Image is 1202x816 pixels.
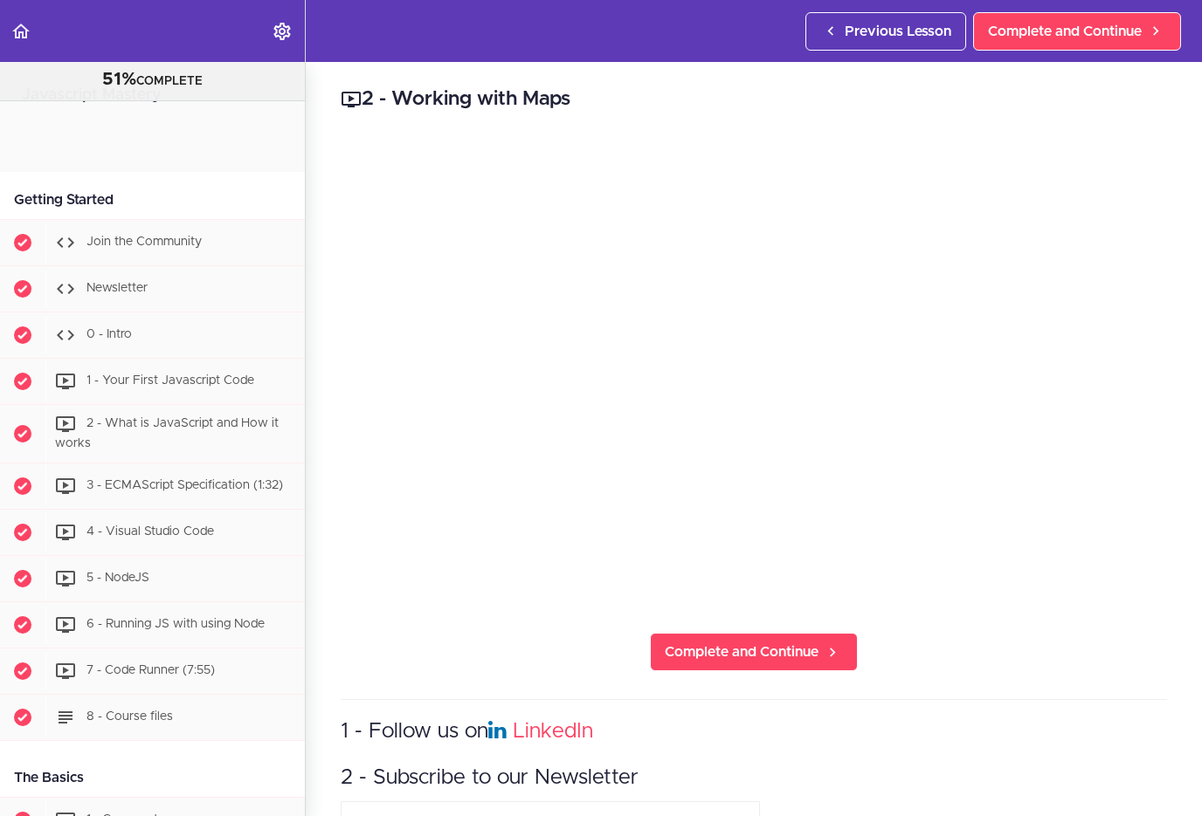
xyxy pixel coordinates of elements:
span: 0 - Intro [86,328,132,340]
h3: 2 - Subscribe to our Newsletter [341,764,1167,792]
span: 5 - NodeJS [86,572,149,584]
span: Complete and Continue [665,641,819,662]
svg: Settings Menu [272,21,293,42]
span: 2 - What is JavaScript and How it works [55,417,279,449]
h2: 2 - Working with Maps [341,85,1167,114]
span: 51% [102,71,136,88]
a: Complete and Continue [650,633,858,671]
span: 4 - Visual Studio Code [86,525,214,538]
iframe: chat widget [1129,746,1185,799]
a: Previous Lesson [805,12,966,51]
span: Newsletter [86,282,148,294]
a: Complete and Continue [973,12,1181,51]
div: COMPLETE [22,69,283,92]
span: Join the Community [86,236,202,248]
span: 7 - Code Runner (7:55) [86,664,215,676]
svg: Back to course curriculum [10,21,31,42]
iframe: chat widget [870,375,1185,737]
span: 3 - ECMAScript Specification (1:32) [86,479,283,491]
span: 1 - Your First Javascript Code [86,374,254,387]
h3: 1 - Follow us on [341,717,1167,746]
span: Complete and Continue [988,21,1142,42]
span: Previous Lesson [845,21,951,42]
a: LinkedIn [513,721,593,742]
span: 6 - Running JS with using Node [86,618,265,630]
span: 8 - Course files [86,710,173,723]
